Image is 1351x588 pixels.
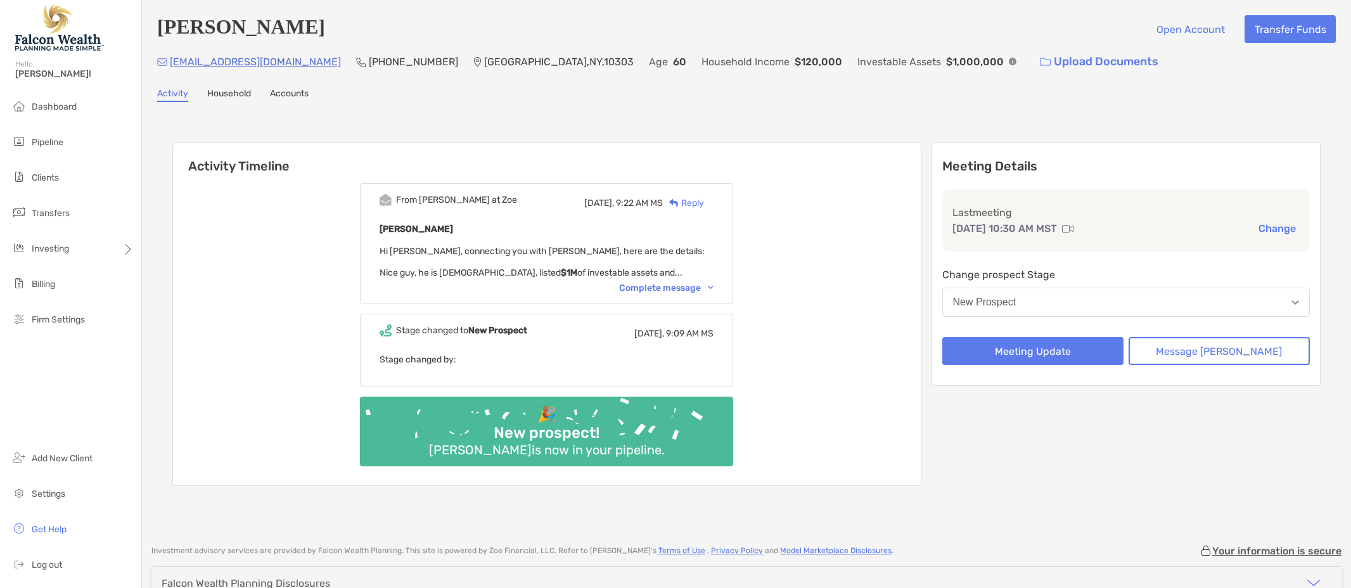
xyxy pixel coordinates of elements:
div: Reply [663,196,704,210]
img: communication type [1062,224,1073,234]
img: button icon [1040,58,1051,67]
span: [DATE], [584,198,614,208]
img: clients icon [11,169,27,184]
button: Meeting Update [942,337,1124,365]
p: $120,000 [795,54,842,70]
img: Chevron icon [708,286,714,290]
p: [GEOGRAPHIC_DATA] , NY , 10303 [484,54,634,70]
p: Investable Assets [857,54,941,70]
p: Age [649,54,668,70]
img: Event icon [380,194,392,206]
img: Confetti [360,397,733,456]
img: get-help icon [11,521,27,536]
p: Household Income [701,54,790,70]
img: investing icon [11,240,27,255]
span: 9:22 AM MS [616,198,663,208]
div: New prospect! [489,424,605,442]
a: Accounts [270,88,309,102]
span: Hi [PERSON_NAME], connecting you with [PERSON_NAME], here are the details: Nice guy, he is [DEMOG... [380,246,705,278]
span: [DATE], [634,328,664,339]
p: Investment advisory services are provided by Falcon Wealth Planning . This site is powered by Zoe... [151,546,893,556]
div: New Prospect [953,297,1016,308]
img: Open dropdown arrow [1291,300,1299,305]
div: [PERSON_NAME] is now in your pipeline. [424,442,670,457]
button: Transfer Funds [1245,15,1336,43]
a: Terms of Use [658,546,705,555]
p: Change prospect Stage [942,267,1310,283]
div: Complete message [619,283,714,293]
p: [EMAIL_ADDRESS][DOMAIN_NAME] [170,54,341,70]
p: [PHONE_NUMBER] [369,54,458,70]
span: Pipeline [32,137,63,148]
img: Reply icon [669,199,679,207]
a: Activity [157,88,188,102]
a: Upload Documents [1032,48,1167,75]
p: Stage changed by: [380,352,714,367]
img: Location Icon [473,57,482,67]
span: Add New Client [32,453,93,464]
button: Open Account [1146,15,1234,43]
span: Firm Settings [32,314,85,325]
span: [PERSON_NAME]! [15,68,134,79]
a: Model Marketplace Disclosures [780,546,892,555]
img: logout icon [11,556,27,572]
b: [PERSON_NAME] [380,224,453,234]
img: Event icon [380,324,392,336]
h4: [PERSON_NAME] [157,15,325,43]
p: Meeting Details [942,158,1310,174]
span: Clients [32,172,59,183]
button: Message [PERSON_NAME] [1129,337,1310,365]
img: billing icon [11,276,27,291]
span: Get Help [32,524,67,535]
a: Household [207,88,251,102]
img: Phone Icon [356,57,366,67]
h6: Activity Timeline [173,143,921,174]
span: Dashboard [32,101,77,112]
div: 🎉 [532,406,561,424]
img: pipeline icon [11,134,27,149]
span: 9:09 AM MS [666,328,714,339]
img: transfers icon [11,205,27,220]
button: New Prospect [942,288,1310,317]
div: From [PERSON_NAME] at Zoe [396,195,517,205]
p: Your information is secure [1212,545,1341,557]
p: 60 [673,54,686,70]
img: Falcon Wealth Planning Logo [15,5,104,51]
img: dashboard icon [11,98,27,113]
p: $1,000,000 [946,54,1004,70]
span: Log out [32,559,62,570]
span: Investing [32,243,69,254]
img: firm-settings icon [11,311,27,326]
span: Billing [32,279,55,290]
b: New Prospect [468,325,527,336]
button: Change [1255,222,1300,235]
p: [DATE] 10:30 AM MST [952,220,1057,236]
img: Email Icon [157,58,167,66]
span: Settings [32,489,65,499]
img: add_new_client icon [11,450,27,465]
div: Stage changed to [396,325,527,336]
img: Info Icon [1009,58,1016,65]
strong: $1M [561,267,577,278]
img: settings icon [11,485,27,501]
a: Privacy Policy [711,546,763,555]
span: Transfers [32,208,70,219]
p: Last meeting [952,205,1300,220]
